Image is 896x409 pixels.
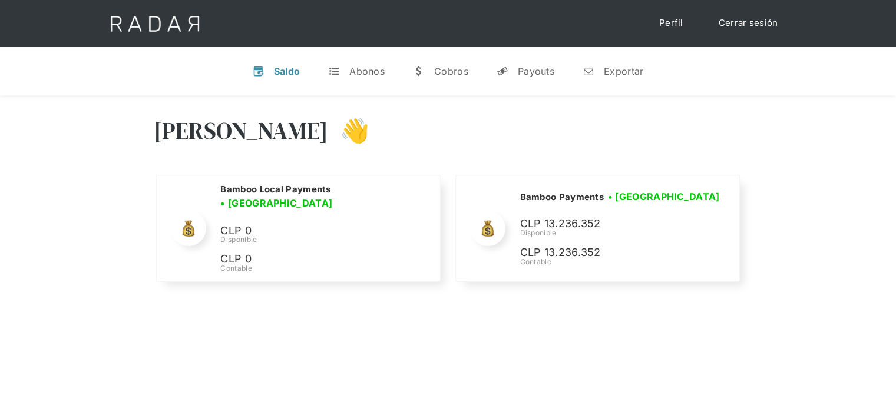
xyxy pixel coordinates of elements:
div: Payouts [518,65,554,77]
div: Contable [520,257,723,267]
div: n [583,65,594,77]
h3: • [GEOGRAPHIC_DATA] [220,196,332,210]
div: y [497,65,508,77]
div: Contable [220,263,425,274]
h3: • [GEOGRAPHIC_DATA] [608,189,720,204]
div: Cobros [434,65,468,77]
div: w [413,65,425,77]
p: CLP 13.236.352 [520,244,696,261]
div: Abonos [349,65,385,77]
p: CLP 13.236.352 [520,215,696,232]
h3: [PERSON_NAME] [154,116,329,145]
p: CLP 0 [220,222,397,240]
p: CLP 0 [220,251,397,268]
div: Saldo [274,65,300,77]
div: Disponible [520,228,723,238]
div: v [253,65,264,77]
a: Perfil [647,12,695,35]
h2: Bamboo Payments [520,191,604,203]
h2: Bamboo Local Payments [220,184,330,195]
h3: 👋 [328,116,369,145]
a: Cerrar sesión [707,12,790,35]
div: t [328,65,340,77]
div: Disponible [220,234,425,245]
div: Exportar [604,65,643,77]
